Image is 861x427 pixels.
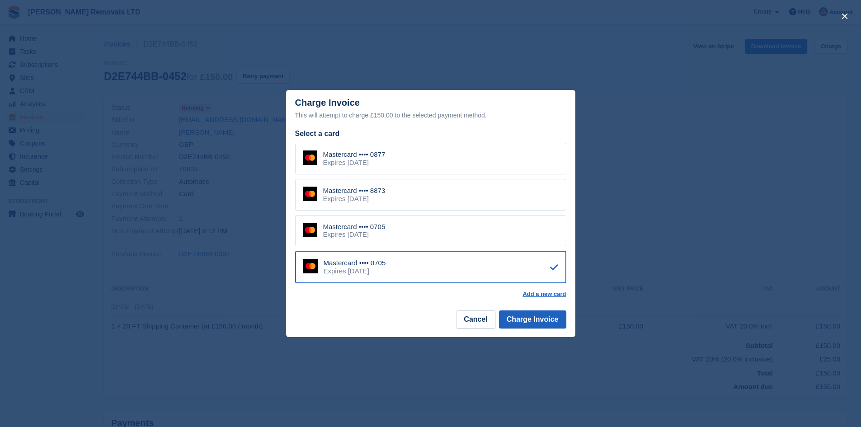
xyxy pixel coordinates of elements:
[323,187,386,195] div: Mastercard •••• 8873
[324,259,386,267] div: Mastercard •••• 0705
[323,223,386,231] div: Mastercard •••• 0705
[303,187,317,201] img: Mastercard Logo
[456,310,495,328] button: Cancel
[324,267,386,275] div: Expires [DATE]
[323,150,386,159] div: Mastercard •••• 0877
[323,195,386,203] div: Expires [DATE]
[323,159,386,167] div: Expires [DATE]
[295,98,566,121] div: Charge Invoice
[303,223,317,237] img: Mastercard Logo
[499,310,566,328] button: Charge Invoice
[295,128,566,139] div: Select a card
[303,259,318,273] img: Mastercard Logo
[295,110,566,121] div: This will attempt to charge £150.00 to the selected payment method.
[323,230,386,239] div: Expires [DATE]
[303,150,317,165] img: Mastercard Logo
[837,9,852,23] button: close
[522,291,566,298] a: Add a new card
